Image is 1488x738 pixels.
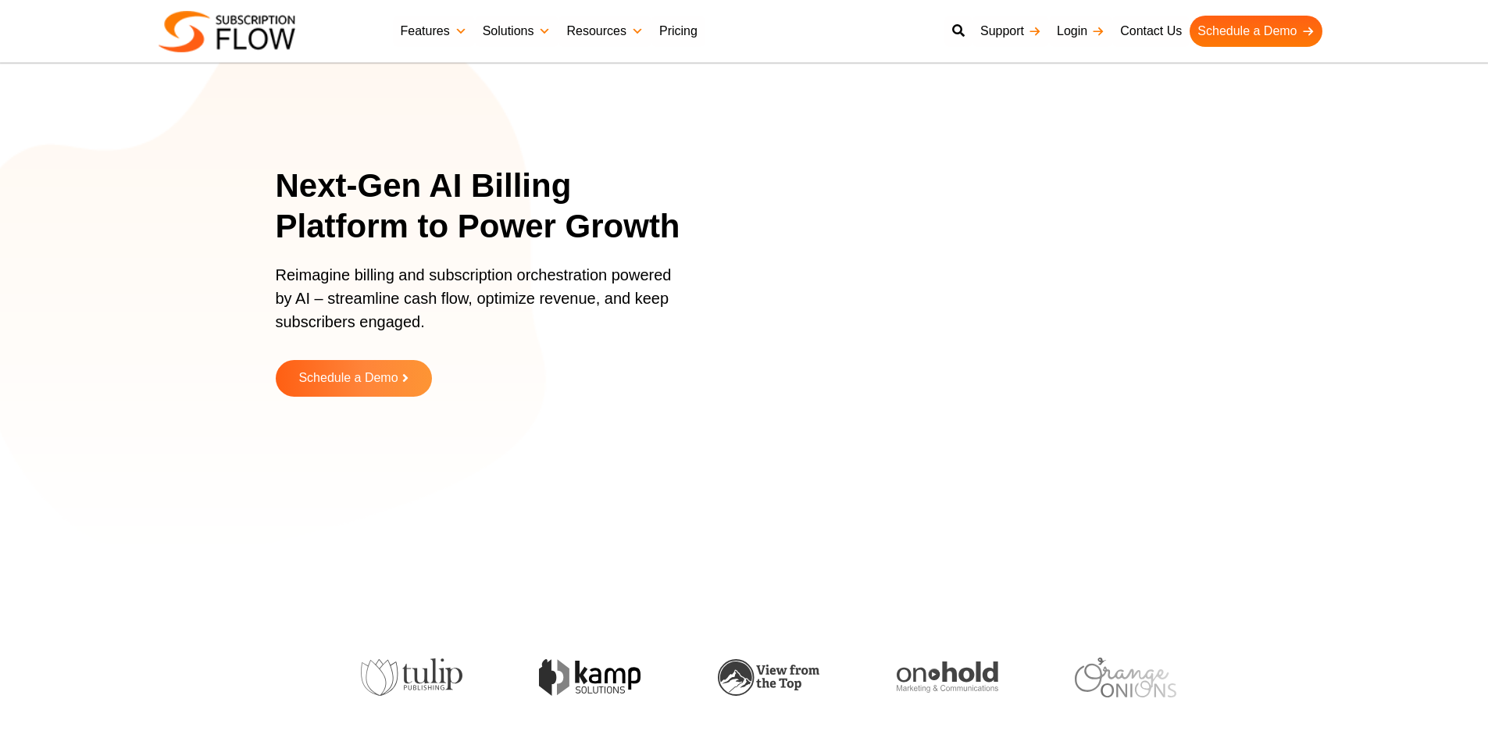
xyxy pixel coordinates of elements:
[276,263,682,349] p: Reimagine billing and subscription orchestration powered by AI – streamline cash flow, optimize r...
[651,16,705,47] a: Pricing
[558,16,651,47] a: Resources
[897,661,998,693] img: onhold-marketing
[276,166,701,248] h1: Next-Gen AI Billing Platform to Power Growth
[1049,16,1112,47] a: Login
[475,16,559,47] a: Solutions
[539,659,641,696] img: kamp-solution
[393,16,475,47] a: Features
[1190,16,1322,47] a: Schedule a Demo
[298,372,398,385] span: Schedule a Demo
[718,659,819,696] img: view-from-the-top
[159,11,295,52] img: Subscriptionflow
[1112,16,1190,47] a: Contact Us
[972,16,1049,47] a: Support
[1075,658,1176,697] img: orange-onions
[276,360,432,397] a: Schedule a Demo
[361,658,462,696] img: tulip-publishing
